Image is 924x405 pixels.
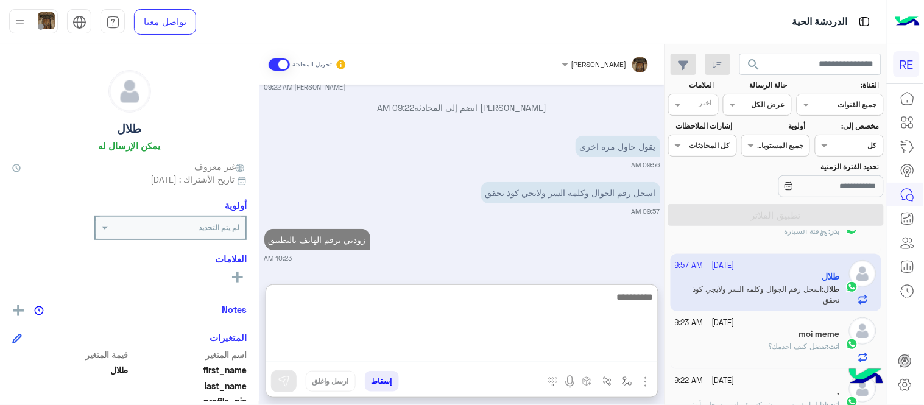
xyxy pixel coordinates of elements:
img: tab [857,14,872,29]
img: send voice note [563,375,577,389]
span: غير معروف [194,160,247,173]
button: ارسل واغلق [306,371,356,392]
label: العلامات [669,80,714,91]
img: profile [12,15,27,30]
h6: Notes [222,304,247,315]
img: WhatsApp [846,338,858,350]
button: search [739,54,769,80]
a: تواصل معنا [134,9,196,35]
div: RE [894,51,920,77]
span: انت [829,342,840,351]
img: make a call [548,377,558,387]
img: defaultAdmin.png [109,71,150,112]
span: 09:22 AM [378,102,415,113]
h5: moi meme [799,329,840,339]
img: defaultAdmin.png [849,317,876,345]
span: last_name [131,379,247,392]
b: : [827,342,840,351]
img: tab [72,15,86,29]
img: hulul-logo.png [845,356,887,399]
h6: أولوية [225,200,247,211]
p: الدردشة الحية [792,14,848,30]
label: القناة: [798,80,879,91]
span: تاريخ الأشتراك : [DATE] [150,173,235,186]
img: add [13,305,24,316]
label: أولوية [743,121,806,132]
b: لم يتم التحديد [199,223,239,232]
a: tab [101,9,125,35]
span: طلال [12,364,129,376]
img: tab [106,15,120,29]
span: فئة السيارة [785,227,829,236]
label: مخصص إلى: [816,121,879,132]
small: [DATE] - 9:23 AM [675,317,735,329]
img: Logo [895,9,920,35]
span: قيمة المتغير [12,348,129,361]
img: Trigger scenario [602,376,612,386]
p: [PERSON_NAME] انضم إلى المحادثة [264,101,660,114]
small: 09:56 AM [632,160,660,170]
p: 12/10/2025, 9:57 AM [481,182,660,203]
span: تفضل كيف اخدمك؟ [769,342,827,351]
small: [DATE] - 9:22 AM [675,375,735,387]
h6: يمكن الإرسال له [99,140,161,151]
h5: طلال [118,122,142,136]
div: اختر [699,97,714,111]
small: 09:57 AM [632,206,660,216]
img: create order [582,376,592,386]
small: تحويل المحادثة [292,60,333,69]
h5: . [838,387,840,397]
label: تحديد الفترة الزمنية [743,161,880,172]
small: [PERSON_NAME] 09:22 AM [264,82,346,92]
span: [PERSON_NAME] [571,60,627,69]
img: send message [278,375,290,387]
button: إسقاط [365,371,399,392]
h6: العلامات [12,253,247,264]
button: select flow [618,371,638,391]
label: إشارات الملاحظات [669,121,732,132]
span: اسم المتغير [131,348,247,361]
img: userImage [38,12,55,29]
button: تطبيق الفلاتر [668,204,884,226]
small: 10:23 AM [264,253,292,263]
img: send attachment [638,375,653,389]
img: select flow [622,376,632,386]
label: حالة الرسالة [725,80,788,91]
button: Trigger scenario [598,371,618,391]
p: 12/10/2025, 10:23 AM [264,229,370,250]
img: notes [34,306,44,315]
b: : [829,227,840,236]
span: search [747,57,761,72]
p: 12/10/2025, 9:56 AM [576,136,660,157]
h6: المتغيرات [210,332,247,343]
span: بدر [831,227,840,236]
button: create order [577,371,598,391]
span: first_name [131,364,247,376]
